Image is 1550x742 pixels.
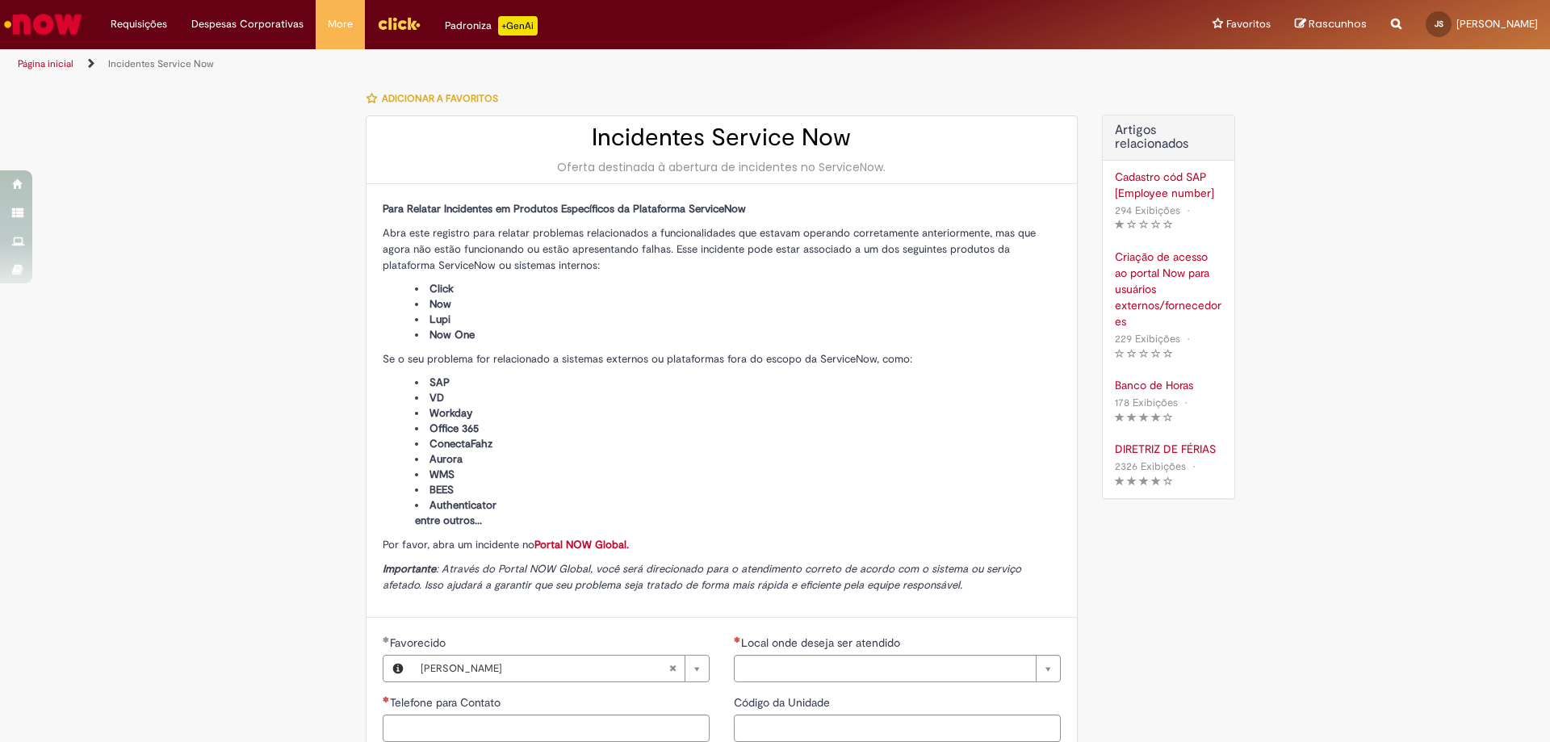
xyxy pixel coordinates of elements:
p: +GenAi [498,16,538,36]
span: : Através do Portal NOW Global, você será direcionado para o atendimento correto de acordo com o ... [383,562,1021,592]
span: Para Relatar Incidentes em Produtos Específicos da Plataforma ServiceNow [383,202,746,216]
span: entre outros... [415,514,482,527]
span: Workday [429,406,472,420]
span: Favorecido, Joao Daniel De Sousa [390,635,449,650]
span: Lupi [429,312,450,326]
span: Aurora [429,452,463,466]
a: Rascunhos [1295,17,1367,32]
span: ConectaFahz [429,437,492,451]
span: JS [1435,19,1443,29]
input: Código da Unidade [734,715,1061,742]
span: Authenticator [429,498,496,512]
span: Now One [429,328,475,342]
span: • [1183,328,1193,350]
a: Página inicial [18,57,73,70]
span: Telefone para Contato [390,695,504,710]
span: Despesas Corporativas [191,16,304,32]
span: Necessários [734,636,741,643]
div: Oferta destinada à abertura de incidentes no ServiceNow. [383,159,1061,175]
abbr: Limpar campo Favorecido [660,656,685,681]
span: 229 Exibições [1115,332,1180,346]
ul: Trilhas de página [12,49,1021,79]
span: [PERSON_NAME] [1456,17,1538,31]
span: • [1183,199,1193,221]
span: • [1181,392,1191,413]
div: Padroniza [445,16,538,36]
span: Favoritos [1226,16,1271,32]
span: Necessários - Local onde deseja ser atendido [741,635,903,650]
span: Código da Unidade [734,695,833,710]
span: Office 365 [429,421,479,435]
span: Click [429,282,454,296]
a: Cadastro cód SAP [Employee number] [1115,169,1222,201]
h3: Artigos relacionados [1115,124,1222,152]
span: More [328,16,353,32]
span: Necessários [383,696,390,702]
a: Criação de acesso ao portal Now para usuários externos/fornecedores [1115,249,1222,329]
span: VD [429,391,444,405]
span: Requisições [111,16,167,32]
span: • [1189,455,1199,477]
h2: Incidentes Service Now [383,124,1061,151]
a: Banco de Horas [1115,377,1222,393]
span: Now [429,297,451,311]
span: Rascunhos [1309,16,1367,31]
button: Adicionar a Favoritos [366,82,507,115]
span: [PERSON_NAME] [421,656,668,681]
button: Favorecido, Visualizar este registro Joao Daniel De Sousa [383,656,413,681]
a: DIRETRIZ DE FÉRIAS [1115,441,1222,457]
a: Portal NOW Global. [534,538,629,551]
span: 294 Exibições [1115,203,1180,217]
span: Adicionar a Favoritos [382,92,498,105]
span: Se o seu problema for relacionado a sistemas externos ou plataformas fora do escopo da ServiceNow... [383,352,912,366]
span: 2326 Exibições [1115,459,1186,473]
strong: Importante [383,562,436,576]
a: Limpar campo Local onde deseja ser atendido [734,655,1061,682]
a: Incidentes Service Now [108,57,214,70]
img: ServiceNow [2,8,85,40]
span: WMS [429,467,455,481]
span: Abra este registro para relatar problemas relacionados a funcionalidades que estavam operando cor... [383,226,1036,272]
span: Obrigatório Preenchido [383,636,390,643]
span: SAP [429,375,450,389]
input: Telefone para Contato [383,715,710,742]
span: 178 Exibições [1115,396,1178,409]
img: click_logo_yellow_360x200.png [377,11,421,36]
span: BEES [429,483,454,497]
span: Por favor, abra um incidente no [383,538,629,551]
a: [PERSON_NAME]Limpar campo Favorecido [413,656,709,681]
